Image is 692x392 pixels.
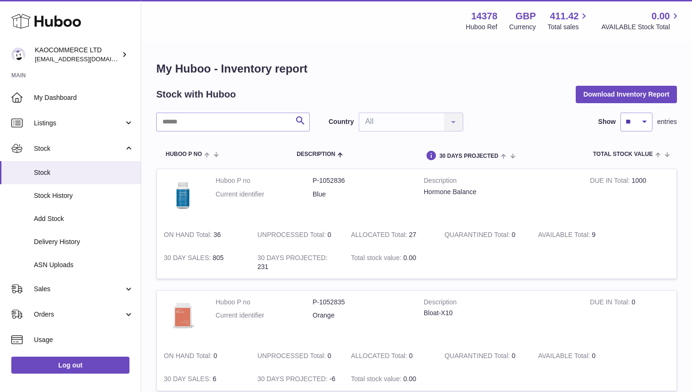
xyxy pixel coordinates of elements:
td: 9 [531,223,625,246]
span: Description [297,151,335,157]
td: 27 [344,223,437,246]
strong: 14378 [471,10,498,23]
td: 0 [250,344,344,367]
strong: AVAILABLE Total [538,231,592,241]
td: 1000 [583,169,676,223]
strong: QUARANTINED Total [444,231,512,241]
dd: Blue [313,190,410,199]
strong: UNPROCESSED Total [257,352,328,362]
span: Stock [34,144,124,153]
strong: 30 DAYS PROJECTED [257,375,330,385]
strong: GBP [515,10,536,23]
strong: 30 DAY SALES [164,254,213,264]
strong: QUARANTINED Total [444,352,512,362]
strong: 30 DAY SALES [164,375,213,385]
div: KAOCOMMERCE LTD [35,46,120,64]
strong: Total stock value [351,375,403,385]
strong: ALLOCATED Total [351,352,409,362]
span: Listings [34,119,124,128]
a: 411.42 Total sales [547,10,589,32]
td: 6 [157,367,250,391]
span: 411.42 [550,10,579,23]
dt: Huboo P no [216,298,313,307]
td: 0 [250,223,344,246]
img: product image [164,298,201,335]
strong: ALLOCATED Total [351,231,409,241]
h2: Stock with Huboo [156,88,236,101]
a: 0.00 AVAILABLE Stock Total [601,10,681,32]
label: Country [329,117,354,126]
td: 231 [250,246,344,278]
span: AVAILABLE Stock Total [601,23,681,32]
td: 805 [157,246,250,278]
td: 0 [531,344,625,367]
span: Sales [34,285,124,294]
span: 0.00 [403,375,416,383]
td: 0 [157,344,250,367]
span: Stock History [34,191,134,200]
label: Show [598,117,616,126]
strong: Total stock value [351,254,403,264]
div: Hormone Balance [424,188,576,196]
span: Total sales [547,23,589,32]
strong: DUE IN Total [590,298,631,308]
dd: P-1052836 [313,176,410,185]
td: -6 [250,367,344,391]
span: ASN Uploads [34,261,134,269]
dt: Huboo P no [216,176,313,185]
span: Usage [34,335,134,344]
span: Add Stock [34,214,134,223]
dt: Current identifier [216,190,313,199]
span: 0.00 [652,10,670,23]
img: hello@lunera.co.uk [11,48,25,62]
h1: My Huboo - Inventory report [156,61,677,76]
strong: ON HAND Total [164,352,214,362]
td: 36 [157,223,250,246]
span: Huboo P no [166,151,202,157]
td: 0 [583,291,676,345]
dd: Orange [313,311,410,320]
span: Delivery History [34,237,134,246]
img: product image [164,176,201,214]
span: My Dashboard [34,93,134,102]
div: Huboo Ref [466,23,498,32]
span: Total stock value [593,151,653,157]
div: Currency [509,23,536,32]
dd: P-1052835 [313,298,410,307]
strong: DUE IN Total [590,177,631,187]
span: Stock [34,168,134,177]
span: [EMAIL_ADDRESS][DOMAIN_NAME] [35,55,138,63]
a: Log out [11,357,129,374]
button: Download Inventory Report [576,86,677,103]
td: 0 [344,344,437,367]
dt: Current identifier [216,311,313,320]
strong: AVAILABLE Total [538,352,592,362]
span: Orders [34,310,124,319]
span: 0 [512,352,515,359]
span: 0 [512,231,515,238]
span: 30 DAYS PROJECTED [439,153,499,159]
strong: UNPROCESSED Total [257,231,328,241]
strong: 30 DAYS PROJECTED [257,254,328,264]
span: 0.00 [403,254,416,261]
span: entries [657,117,677,126]
div: Bloat-X10 [424,309,576,318]
strong: ON HAND Total [164,231,214,241]
strong: Description [424,176,576,188]
strong: Description [424,298,576,309]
